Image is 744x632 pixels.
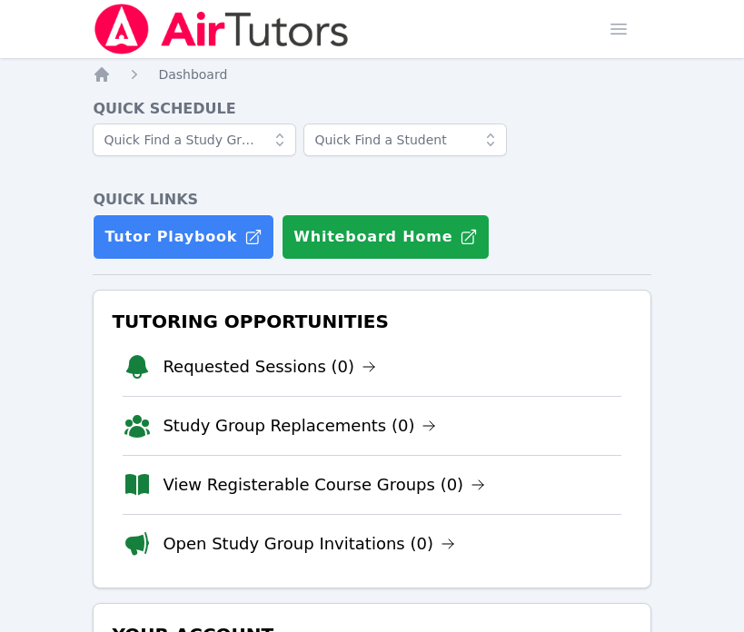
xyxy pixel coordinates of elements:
span: Dashboard [158,67,227,82]
a: Dashboard [158,65,227,84]
button: Whiteboard Home [282,214,490,260]
nav: Breadcrumb [93,65,650,84]
a: Study Group Replacements (0) [163,413,436,439]
a: Requested Sessions (0) [163,354,376,380]
a: View Registerable Course Groups (0) [163,472,485,498]
h4: Quick Schedule [93,98,650,120]
a: Tutor Playbook [93,214,274,260]
input: Quick Find a Student [303,123,507,156]
h4: Quick Links [93,189,650,211]
h3: Tutoring Opportunities [108,305,635,338]
a: Open Study Group Invitations (0) [163,531,455,557]
input: Quick Find a Study Group [93,123,296,156]
img: Air Tutors [93,4,350,54]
